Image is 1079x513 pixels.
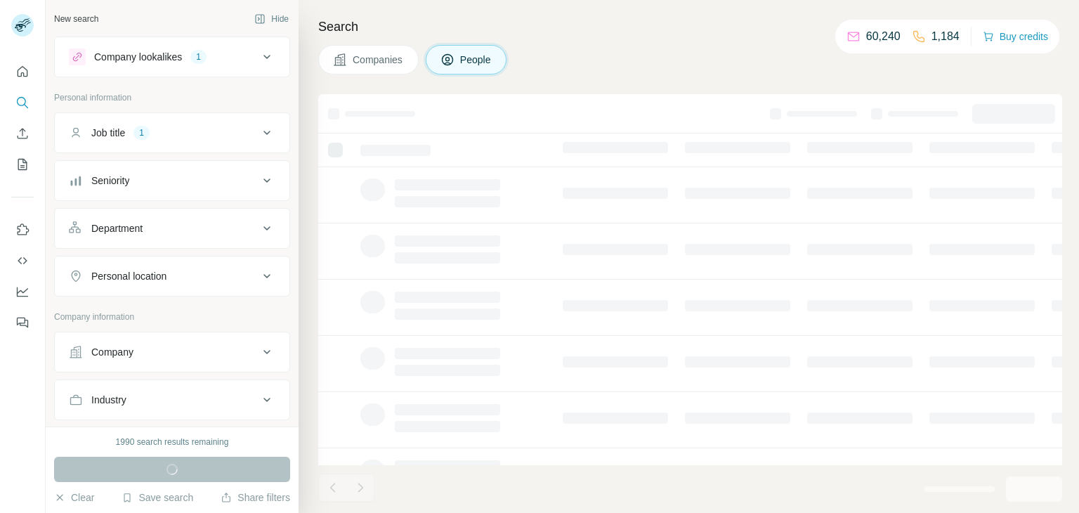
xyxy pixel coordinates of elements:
[91,393,126,407] div: Industry
[55,383,289,417] button: Industry
[11,217,34,242] button: Use Surfe on LinkedIn
[54,491,94,505] button: Clear
[11,59,34,84] button: Quick start
[11,279,34,304] button: Dashboard
[460,53,492,67] span: People
[116,436,229,448] div: 1990 search results remaining
[54,13,98,25] div: New search
[91,174,129,188] div: Seniority
[244,8,299,30] button: Hide
[11,152,34,177] button: My lists
[55,212,289,245] button: Department
[54,91,290,104] p: Personal information
[91,126,125,140] div: Job title
[54,311,290,323] p: Company information
[55,335,289,369] button: Company
[221,491,290,505] button: Share filters
[318,17,1062,37] h4: Search
[91,345,133,359] div: Company
[55,40,289,74] button: Company lookalikes1
[931,28,960,45] p: 1,184
[55,259,289,293] button: Personal location
[91,269,166,283] div: Personal location
[11,90,34,115] button: Search
[866,28,901,45] p: 60,240
[11,121,34,146] button: Enrich CSV
[11,248,34,273] button: Use Surfe API
[55,164,289,197] button: Seniority
[91,221,143,235] div: Department
[11,310,34,335] button: Feedback
[55,116,289,150] button: Job title1
[133,126,150,139] div: 1
[353,53,404,67] span: Companies
[94,50,182,64] div: Company lookalikes
[190,51,207,63] div: 1
[983,27,1048,46] button: Buy credits
[122,491,193,505] button: Save search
